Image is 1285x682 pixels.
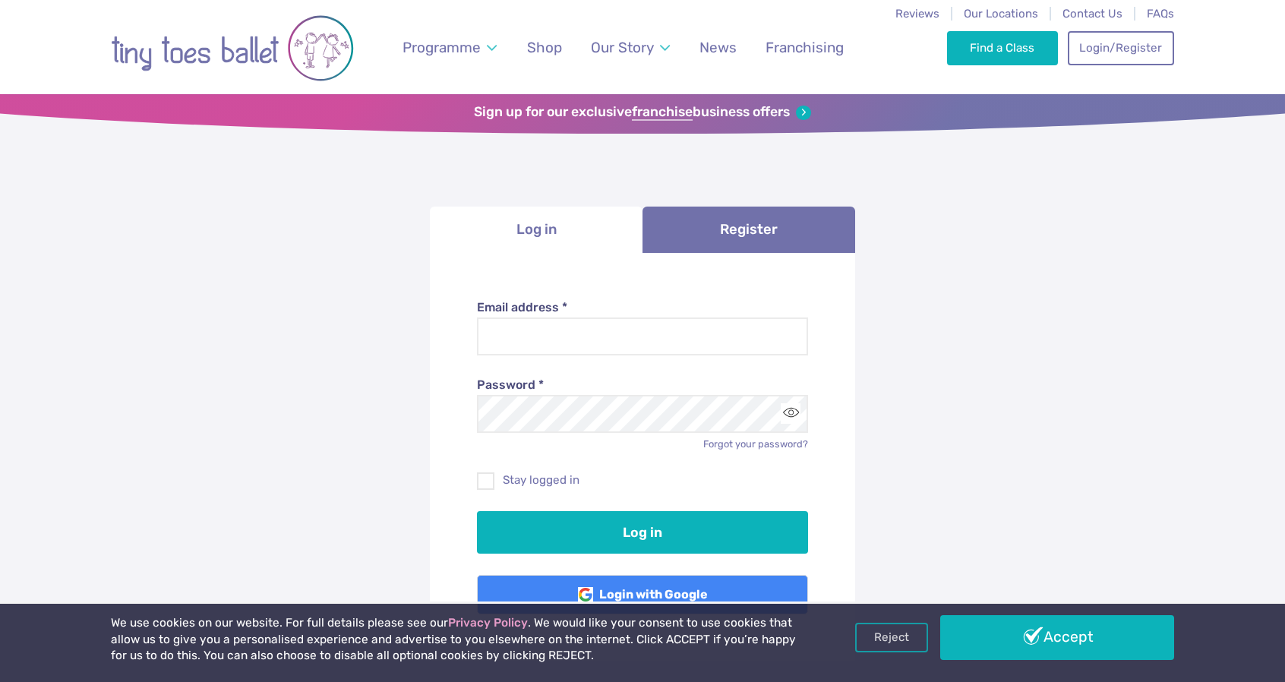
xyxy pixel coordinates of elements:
[527,39,562,56] span: Shop
[759,30,851,65] a: Franchising
[584,30,677,65] a: Our Story
[692,30,744,65] a: News
[474,104,810,121] a: Sign up for our exclusivefranchisebusiness offers
[477,575,809,614] a: Login with Google
[591,39,654,56] span: Our Story
[477,472,809,488] label: Stay logged in
[632,104,693,121] strong: franchise
[895,7,939,21] a: Reviews
[477,299,809,316] label: Email address *
[111,10,354,87] img: tiny toes ballet
[396,30,504,65] a: Programme
[855,623,928,652] a: Reject
[703,438,808,450] a: Forgot your password?
[520,30,570,65] a: Shop
[699,39,737,56] span: News
[940,615,1174,659] a: Accept
[1068,31,1174,65] a: Login/Register
[578,587,593,602] img: Google Logo
[781,403,801,424] button: Toggle password visibility
[403,39,481,56] span: Programme
[1147,7,1174,21] a: FAQs
[766,39,844,56] span: Franchising
[1062,7,1122,21] a: Contact Us
[477,377,809,393] label: Password *
[642,207,855,253] a: Register
[448,616,528,630] a: Privacy Policy
[947,31,1059,65] a: Find a Class
[111,615,802,665] p: We use cookies on our website. For full details please see our . We would like your consent to us...
[964,7,1038,21] a: Our Locations
[477,511,809,554] button: Log in
[430,253,855,661] div: Log in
